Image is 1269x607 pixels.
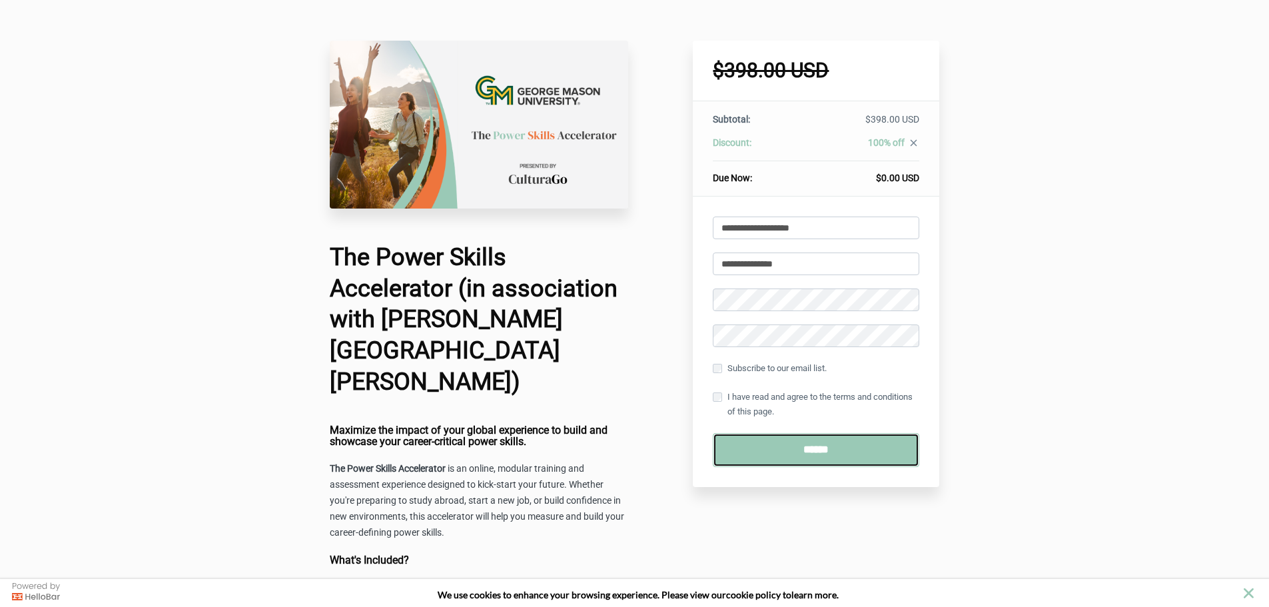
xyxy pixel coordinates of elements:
span: learn more. [791,589,839,600]
th: Discount: [713,136,799,161]
label: Subscribe to our email list. [713,361,827,376]
th: Due Now: [713,161,799,185]
h1: The Power Skills Accelerator (in association with [PERSON_NAME][GEOGRAPHIC_DATA][PERSON_NAME]) [330,242,628,398]
input: Subscribe to our email list. [713,364,722,373]
td: $398.00 USD [800,113,919,136]
span: Subtotal: [713,114,750,125]
button: close [1240,585,1257,602]
span: 100% off [868,137,905,148]
h4: What's Included? [330,554,628,566]
i: close [908,137,919,149]
input: I have read and agree to the terms and conditions of this page. [713,392,722,402]
span: We use cookies to enhance your browsing experience. Please view our [438,589,726,600]
a: cookie policy [726,589,781,600]
h4: Maximize the impact of your global experience to build and showcase your career-critical power sk... [330,424,628,448]
strong: The Power Skills Accelerator [330,463,446,474]
img: a3e68b-4460-fe2-a77a-207fc7264441_University_Check_Out_Page_17_.png [330,41,628,209]
p: is an online, modular training and assessment experience designed to kick-start your future. Whet... [330,461,628,541]
strong: to [783,589,791,600]
h1: $398.00 USD [713,61,919,81]
label: I have read and agree to the terms and conditions of this page. [713,390,919,419]
a: close [905,137,919,152]
span: $0.00 USD [876,173,919,183]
